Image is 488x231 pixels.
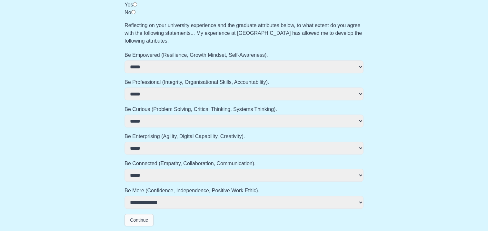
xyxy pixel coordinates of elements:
[124,2,133,7] label: Yes
[124,214,154,226] button: Continue
[124,160,364,167] label: Be Connected (Empathy, Collaboration, Communication).
[124,105,364,113] label: Be Curious (Problem Solving, Critical Thinking, Systems Thinking).
[124,187,364,195] label: Be More (Confidence, Independence, Positive Work Ethic).
[124,51,364,59] label: Be Empowered (Resilience, Growth Mindset, Self-Awareness).
[124,78,364,86] label: Be Professional (Integrity, Organisational Skills, Accountability).
[124,133,364,140] label: Be Enterprising (Agility, Digital Capability, Creativity).
[124,10,131,15] label: No
[124,22,364,45] label: Reflecting on your university experience and the graduate attributes below, to what extent do you...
